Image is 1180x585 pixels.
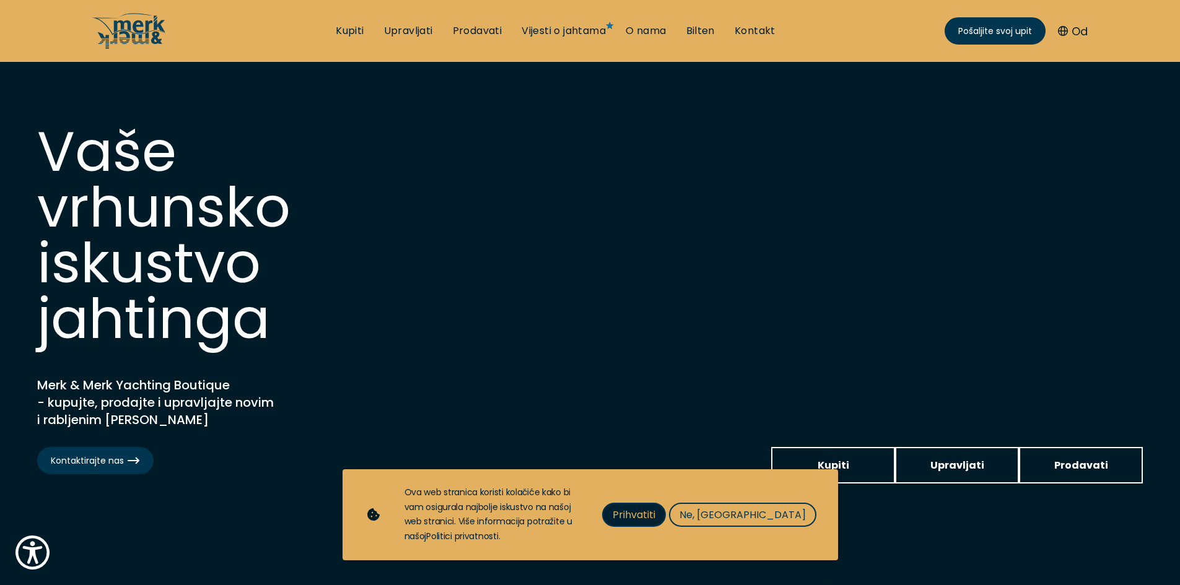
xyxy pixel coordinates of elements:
a: Pošaljite svoj upit [945,17,1046,45]
a: Kontaktirajte nas [37,447,154,474]
font: Ne, [GEOGRAPHIC_DATA] [680,508,806,522]
font: - kupujte, prodajte i upravljajte novim [37,394,274,411]
button: Od [1058,23,1088,40]
a: Upravljati [895,447,1019,483]
a: Politici privatnosti [426,530,498,542]
font: Vaše vrhunsko iskustvo jahtinga [37,112,291,358]
font: Prodavati [1054,458,1108,472]
font: i rabljenim [PERSON_NAME] [37,411,209,428]
font: Upravljati [930,458,984,472]
a: Kontakt [735,24,776,38]
button: Show Accessibility Preferences [12,532,53,573]
font: . [499,530,500,542]
font: Pošaljite svoj upit [958,25,1032,37]
a: Upravljati [384,24,433,38]
a: O nama [626,24,666,38]
font: Prihvatiti [613,508,655,522]
a: Bilten [686,24,715,38]
font: Merk & Merk Yachting Boutique [37,376,230,394]
font: Ova web stranica koristi kolačiće kako bi vam osigurala najbolje iskustvo na našoj web stranici. ... [404,486,572,542]
a: Kupiti [336,24,364,38]
button: Prihvatiti [602,503,666,527]
a: Prodavati [1019,447,1143,483]
font: Kontaktirajte nas [51,454,124,467]
button: Ne, [GEOGRAPHIC_DATA] [669,503,816,527]
font: Kupiti [818,458,849,472]
a: Vijesti o jahtama [522,24,606,38]
a: Kupiti [771,447,895,483]
font: Od [1072,24,1088,39]
a: Prodavati [453,24,502,38]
